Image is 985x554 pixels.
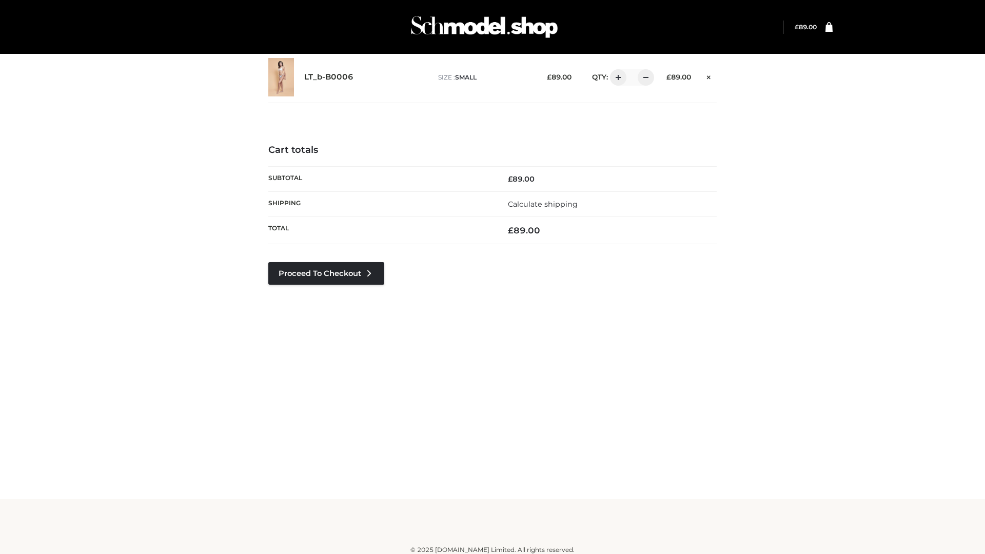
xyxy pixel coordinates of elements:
th: Subtotal [268,166,493,191]
bdi: 89.00 [547,73,572,81]
bdi: 89.00 [508,174,535,184]
a: Calculate shipping [508,200,578,209]
span: £ [508,174,513,184]
span: £ [666,73,671,81]
h4: Cart totals [268,145,717,156]
th: Shipping [268,191,493,216]
bdi: 89.00 [795,23,817,31]
a: £89.00 [795,23,817,31]
span: SMALL [455,73,477,81]
p: size : [438,73,531,82]
span: £ [547,73,551,81]
div: QTY: [582,69,651,86]
a: Remove this item [701,69,717,83]
span: £ [508,225,514,235]
img: Schmodel Admin 964 [407,7,561,47]
a: Proceed to Checkout [268,262,384,285]
th: Total [268,217,493,244]
a: LT_b-B0006 [304,72,353,82]
span: £ [795,23,799,31]
bdi: 89.00 [666,73,691,81]
img: LT_b-B0006 - SMALL [268,58,294,96]
bdi: 89.00 [508,225,540,235]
